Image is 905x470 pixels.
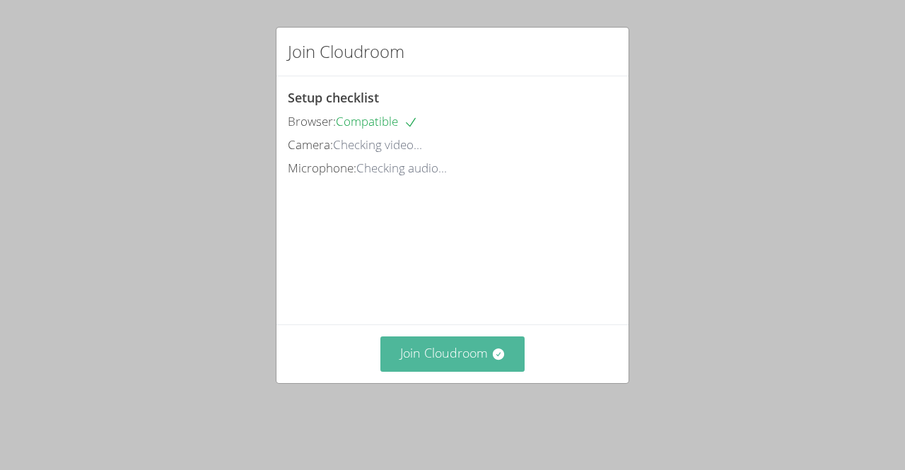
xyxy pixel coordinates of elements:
[333,136,422,153] span: Checking video...
[288,113,336,129] span: Browser:
[288,136,333,153] span: Camera:
[380,336,525,371] button: Join Cloudroom
[288,39,404,64] h2: Join Cloudroom
[356,160,447,176] span: Checking audio...
[288,160,356,176] span: Microphone:
[336,113,418,129] span: Compatible
[288,89,379,106] span: Setup checklist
